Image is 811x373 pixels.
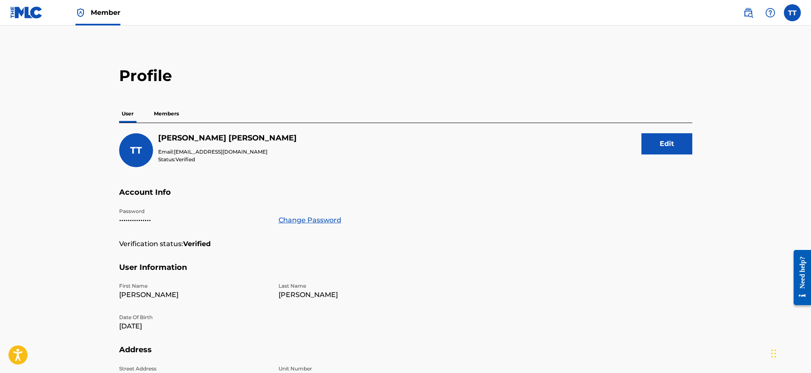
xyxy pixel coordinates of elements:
p: Unit Number [279,365,428,373]
strong: Verified [183,239,211,249]
p: First Name [119,282,268,290]
img: search [743,8,753,18]
p: Verification status: [119,239,183,249]
span: Verified [176,156,195,163]
img: help [765,8,775,18]
a: Public Search [740,4,757,21]
p: Date Of Birth [119,314,268,321]
div: Drag [771,341,776,366]
p: Last Name [279,282,428,290]
p: ••••••••••••••• [119,215,268,225]
span: [EMAIL_ADDRESS][DOMAIN_NAME] [174,149,268,155]
div: User Menu [784,4,801,21]
p: Status: [158,156,297,163]
p: Street Address [119,365,268,373]
div: Help [762,4,779,21]
p: [DATE] [119,321,268,331]
iframe: Resource Center [787,244,811,312]
h2: Profile [119,66,692,85]
p: Password [119,208,268,215]
span: TT [130,145,142,156]
h5: User Information [119,263,692,283]
h5: Address [119,345,692,365]
a: Change Password [279,215,341,225]
img: Top Rightsholder [75,8,86,18]
p: Members [151,105,181,123]
p: User [119,105,136,123]
p: [PERSON_NAME] [279,290,428,300]
img: MLC Logo [10,6,43,19]
h5: Tony Taylor [158,133,297,143]
p: Email: [158,148,297,156]
span: Member [91,8,120,17]
p: [PERSON_NAME] [119,290,268,300]
button: Edit [641,133,692,154]
h5: Account Info [119,188,692,208]
iframe: Chat Widget [769,332,811,373]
